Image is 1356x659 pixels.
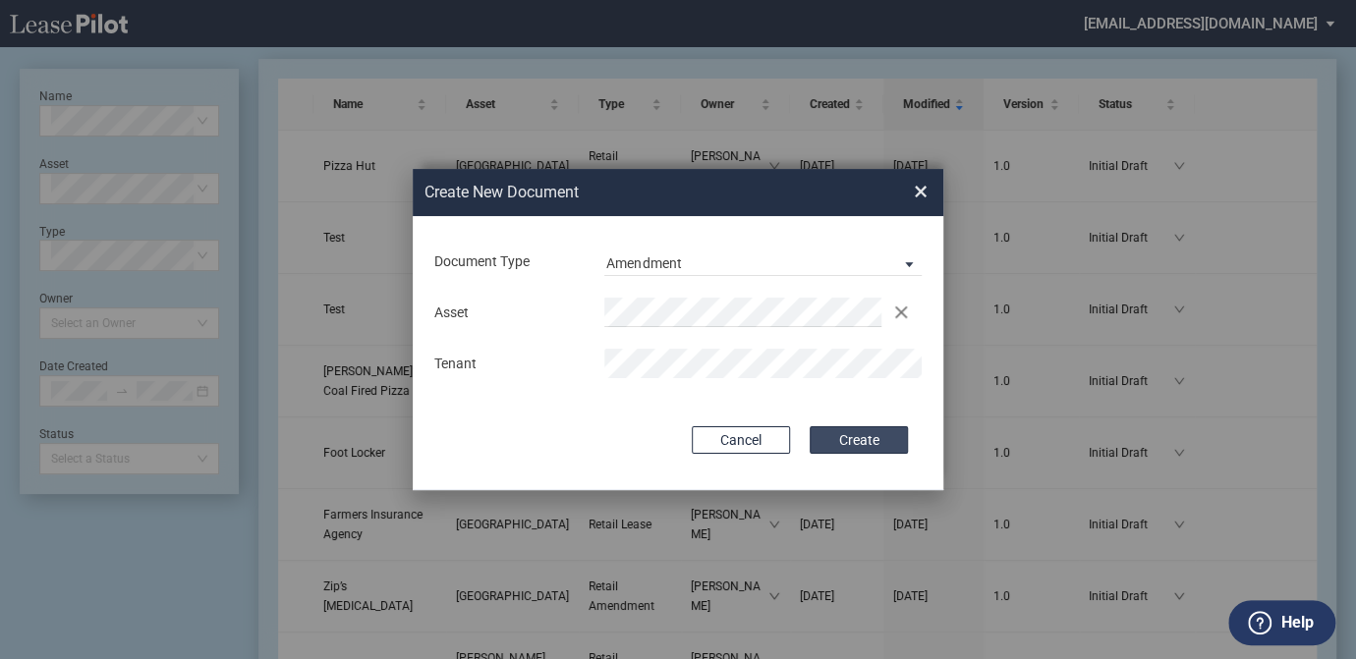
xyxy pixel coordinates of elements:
[413,169,943,491] md-dialog: Create New ...
[1280,610,1313,635] label: Help
[424,182,843,203] h2: Create New Document
[423,355,593,374] div: Tenant
[914,176,928,207] span: ×
[604,247,922,276] md-select: Document Type: Amendment
[810,426,908,454] button: Create
[606,255,681,271] div: Amendment
[692,426,790,454] button: Cancel
[423,252,593,272] div: Document Type
[423,303,593,323] div: Asset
